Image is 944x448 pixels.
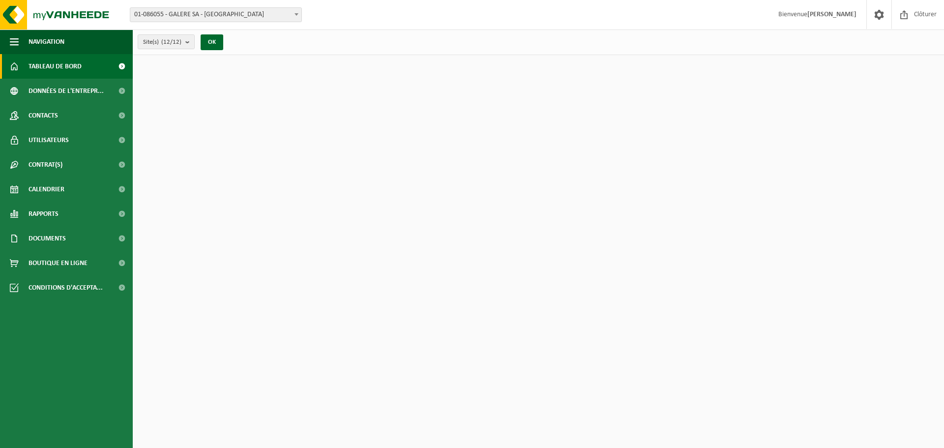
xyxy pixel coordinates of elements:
[130,8,301,22] span: 01-086055 - GALERE SA - EMBOURG
[29,103,58,128] span: Contacts
[29,128,69,152] span: Utilisateurs
[130,7,302,22] span: 01-086055 - GALERE SA - EMBOURG
[807,11,856,18] strong: [PERSON_NAME]
[143,35,181,50] span: Site(s)
[201,34,223,50] button: OK
[29,251,88,275] span: Boutique en ligne
[29,79,104,103] span: Données de l'entrepr...
[138,34,195,49] button: Site(s)(12/12)
[161,39,181,45] count: (12/12)
[29,54,82,79] span: Tableau de bord
[29,30,64,54] span: Navigation
[29,226,66,251] span: Documents
[29,275,103,300] span: Conditions d'accepta...
[29,202,59,226] span: Rapports
[29,177,64,202] span: Calendrier
[29,152,62,177] span: Contrat(s)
